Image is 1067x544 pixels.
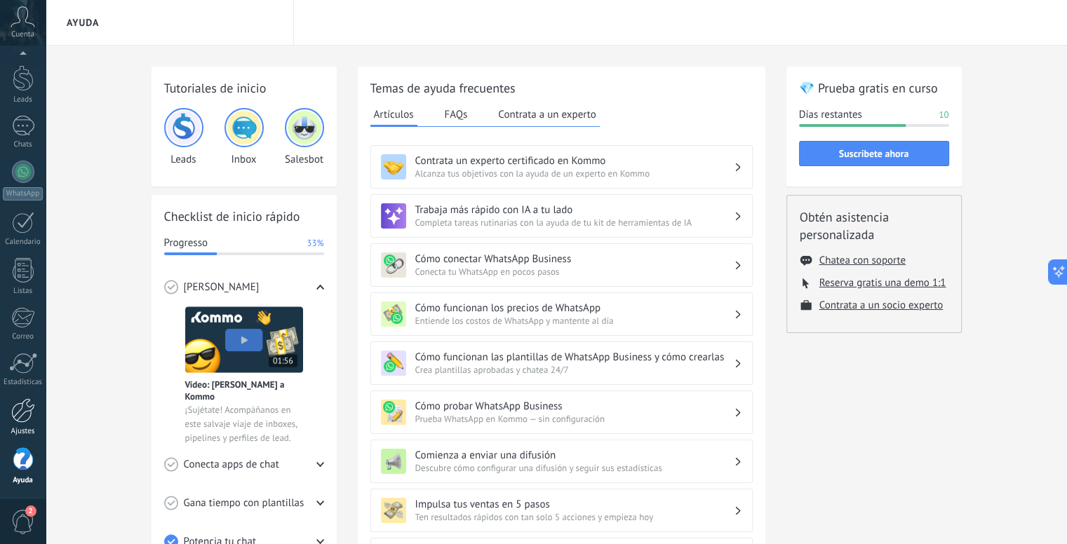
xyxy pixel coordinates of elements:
h3: Impulsa tus ventas en 5 pasos [415,498,734,511]
h2: Obtén asistencia personalizada [800,208,948,243]
button: Suscríbete ahora [799,141,949,166]
button: Reserva gratis una demo 1:1 [819,276,946,290]
div: Ayuda [3,476,43,485]
div: Leads [3,95,43,104]
div: Calendario [3,238,43,247]
span: Días restantes [799,108,862,122]
span: Descubre cómo configurar una difusión y seguir sus estadísticas [415,462,734,474]
div: Chats [3,140,43,149]
div: Correo [3,332,43,341]
button: FAQs [441,104,471,125]
h3: Cómo funcionan las plantillas de WhatsApp Business y cómo crearlas [415,351,734,364]
h3: Cómo funcionan los precios de WhatsApp [415,301,734,315]
button: Contrata a un experto [495,104,599,125]
button: Chatea con soporte [819,254,906,267]
h2: 💎 Prueba gratis en curso [799,79,949,97]
span: Cuenta [11,30,34,39]
span: Conecta apps de chat [184,458,279,472]
span: Alcanza tus objetivos con la ayuda de un experto en Kommo [415,168,734,179]
span: 10 [939,108,948,122]
span: Progresso [164,236,208,250]
h3: Cómo conectar WhatsApp Business [415,252,734,266]
h3: Comienza a enviar una difusión [415,449,734,462]
span: [PERSON_NAME] [184,280,260,294]
span: Vídeo: [PERSON_NAME] a Kommo [185,379,303,402]
h3: Contrata un experto certificado en Kommo [415,154,734,168]
div: Inbox [224,108,264,166]
h3: Cómo probar WhatsApp Business [415,400,734,413]
div: WhatsApp [3,187,43,200]
div: Ajustes [3,427,43,436]
h2: Checklist de inicio rápido [164,208,324,225]
div: Estadísticas [3,378,43,387]
span: Ten resultados rápidos con tan solo 5 acciones y empieza hoy [415,511,734,523]
span: Entiende los costos de WhatsApp y mantente al día [415,315,734,327]
img: Meet video [185,306,303,373]
div: Leads [164,108,203,166]
span: 33% [307,236,323,250]
span: Crea plantillas aprobadas y chatea 24/7 [415,364,734,376]
span: Prueba WhatsApp en Kommo — sin configuración [415,413,734,425]
span: Conecta tu WhatsApp en pocos pasos [415,266,734,278]
span: ¡Sujétate! Acompáñanos en este salvaje viaje de inboxes, pipelines y perfiles de lead. [185,403,303,445]
h2: Temas de ayuda frecuentes [370,79,753,97]
span: 2 [25,505,36,517]
h3: Trabaja más rápido con IA a tu lado [415,203,734,217]
button: Contrata a un socio experto [819,299,944,312]
h2: Tutoriales de inicio [164,79,324,97]
div: Salesbot [285,108,324,166]
button: Artículos [370,104,417,127]
span: Gana tiempo con plantillas [184,496,304,510]
span: Completa tareas rutinarias con la ayuda de tu kit de herramientas de IA [415,217,734,229]
span: Suscríbete ahora [839,149,909,158]
div: Listas [3,287,43,296]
